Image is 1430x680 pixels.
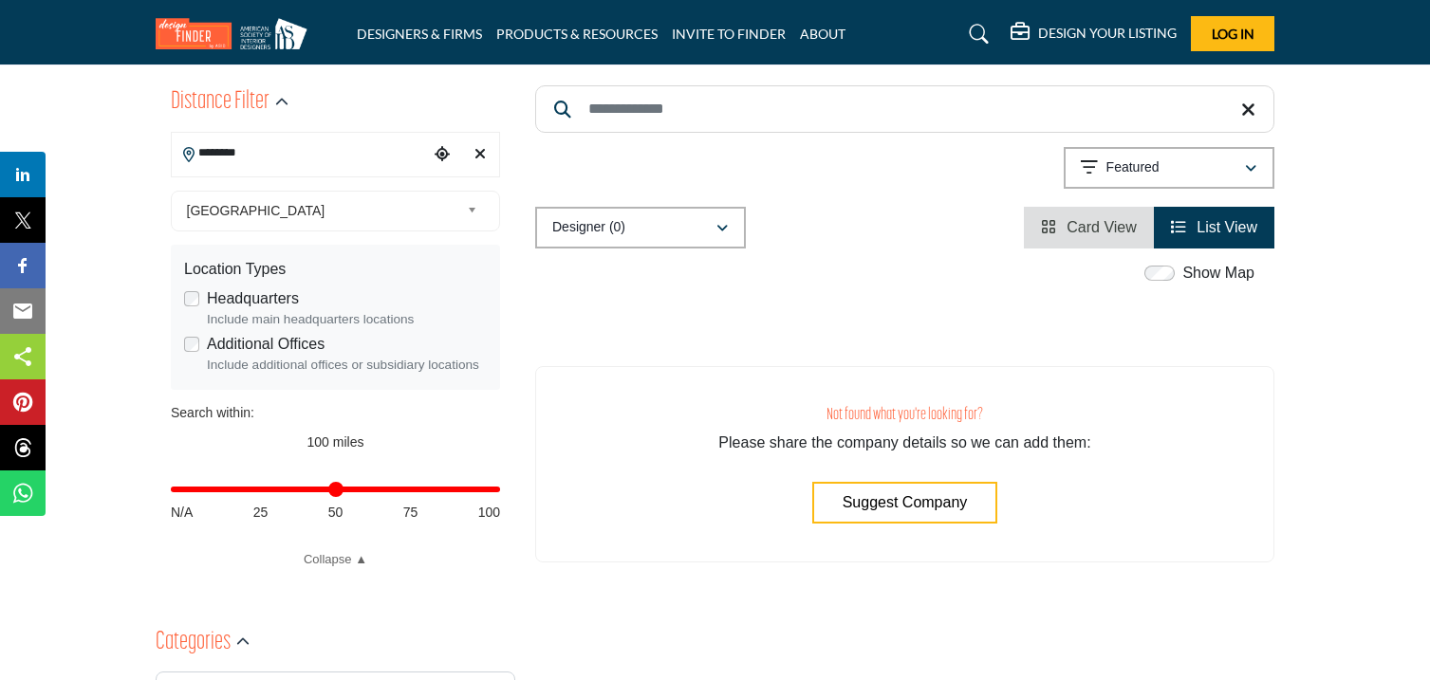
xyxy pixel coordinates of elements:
span: Log In [1212,26,1254,42]
a: ABOUT [800,26,845,42]
label: Headquarters [207,287,299,310]
span: Card View [1067,219,1137,235]
label: Show Map [1182,262,1254,285]
span: 100 [478,503,500,523]
span: Please share the company details so we can add them: [718,434,1090,450]
input: Search Location [172,135,428,172]
div: Location Types [184,258,487,281]
span: 50 [328,503,344,523]
img: Site Logo [156,18,317,49]
li: List View [1154,207,1274,248]
a: Collapse ▲ [171,550,500,569]
span: List View [1197,219,1257,235]
button: Featured [1064,147,1274,189]
a: DESIGNERS & FIRMS [357,26,482,42]
input: Search Keyword [535,85,1274,133]
div: Clear search location [466,135,494,175]
span: 25 [253,503,269,523]
span: 100 miles [307,434,364,450]
p: Designer (0) [552,218,625,237]
div: Choose your current location [428,135,456,175]
div: Search within: [171,403,500,423]
h2: Distance Filter [171,85,269,119]
li: Card View [1024,207,1154,248]
h3: Not found what you're looking for? [574,405,1235,425]
a: View Card [1041,219,1137,235]
h2: Categories [156,626,231,660]
label: Additional Offices [207,333,325,356]
a: INVITE TO FINDER [672,26,786,42]
span: Suggest Company [843,494,968,510]
h5: DESIGN YOUR LISTING [1038,25,1177,42]
p: Featured [1106,158,1160,177]
button: Designer (0) [535,207,746,248]
button: Suggest Company [812,482,998,524]
a: PRODUCTS & RESOURCES [496,26,658,42]
a: Search [951,19,1001,49]
button: Log In [1191,16,1274,51]
span: 75 [403,503,418,523]
a: View List [1171,219,1257,235]
span: [GEOGRAPHIC_DATA] [187,199,460,222]
div: Include additional offices or subsidiary locations [207,356,487,375]
span: N/A [171,503,193,523]
div: Include main headquarters locations [207,310,487,329]
div: DESIGN YOUR LISTING [1011,23,1177,46]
